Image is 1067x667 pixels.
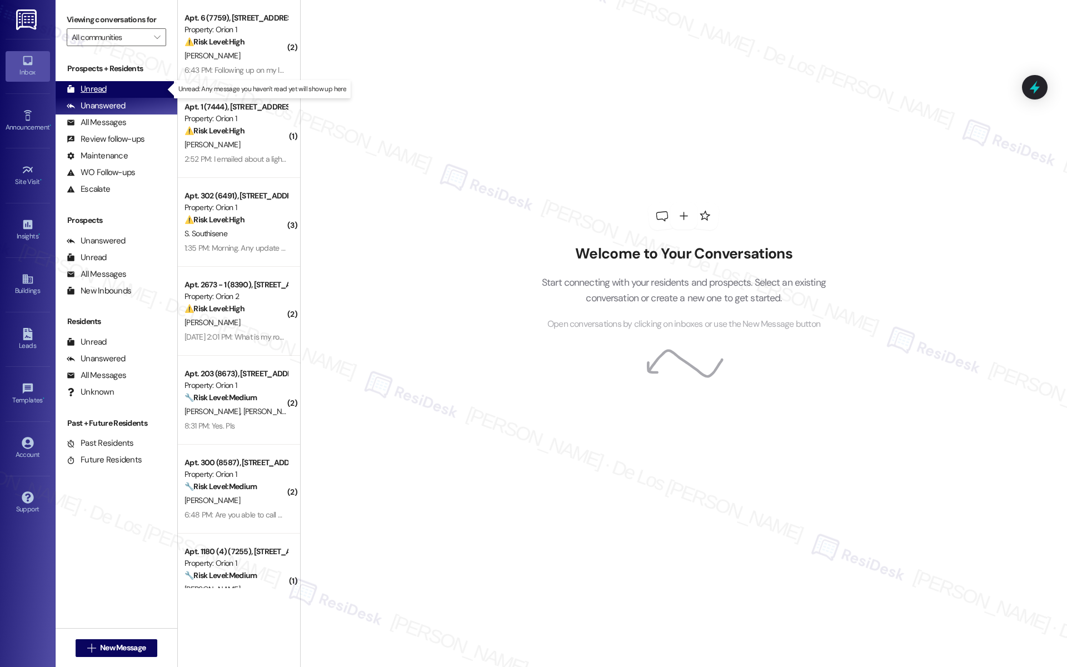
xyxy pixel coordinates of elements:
[38,231,40,238] span: •
[185,392,257,402] strong: 🔧 Risk Level: Medium
[185,584,240,594] span: [PERSON_NAME]
[185,190,287,202] div: Apt. 302 (6491), [STREET_ADDRESS]
[185,12,287,24] div: Apt. 6 (7759), [STREET_ADDRESS]
[185,406,243,416] span: [PERSON_NAME]
[185,202,287,213] div: Property: Orion 1
[87,644,96,653] i: 
[67,285,131,297] div: New Inbounds
[525,275,842,306] p: Start connecting with your residents and prospects. Select an existing conversation or create a n...
[185,368,287,380] div: Apt. 203 (8673), [STREET_ADDRESS]
[67,150,128,162] div: Maintenance
[185,228,227,238] span: S. Southisene
[185,421,235,431] div: 8:31 PM: Yes. Pls
[6,488,50,518] a: Support
[185,279,287,291] div: Apt. 2673 - 1 (8390), [STREET_ADDRESS]
[100,642,146,654] span: New Message
[154,33,160,42] i: 
[185,558,287,569] div: Property: Orion 1
[56,417,177,429] div: Past + Future Residents
[185,140,240,150] span: [PERSON_NAME]
[178,84,346,94] p: Unread: Any message you haven't read yet will show up here
[6,161,50,191] a: Site Visit •
[525,245,842,263] h2: Welcome to Your Conversations
[49,122,51,130] span: •
[6,215,50,245] a: Insights •
[67,235,126,247] div: Unanswered
[56,215,177,226] div: Prospects
[185,546,287,558] div: Apt. 1180 (4) (7255), [STREET_ADDRESS]
[185,101,287,113] div: Apt. 1 (7444), [STREET_ADDRESS]
[185,457,287,469] div: Apt. 300 (8587), [STREET_ADDRESS]
[67,167,135,178] div: WO Follow-ups
[185,332,420,342] div: [DATE] 2:01 PM: What is my room code? I do not have access to my room
[185,317,240,327] span: [PERSON_NAME]
[185,215,245,225] strong: ⚠️ Risk Level: High
[67,133,144,145] div: Review follow-ups
[185,481,257,491] strong: 🔧 Risk Level: Medium
[76,639,158,657] button: New Message
[67,11,166,28] label: Viewing conversations for
[72,28,148,46] input: All communities
[185,469,287,480] div: Property: Orion 1
[67,336,107,348] div: Unread
[185,495,240,505] span: [PERSON_NAME]
[185,113,287,125] div: Property: Orion 1
[67,386,114,398] div: Unknown
[185,570,257,580] strong: 🔧 Risk Level: Medium
[67,437,134,449] div: Past Residents
[56,63,177,74] div: Prospects + Residents
[40,176,42,184] span: •
[185,303,245,313] strong: ⚠️ Risk Level: High
[6,270,50,300] a: Buildings
[16,9,39,30] img: ResiDesk Logo
[67,117,126,128] div: All Messages
[67,252,107,263] div: Unread
[185,380,287,391] div: Property: Orion 1
[185,37,245,47] strong: ⚠️ Risk Level: High
[67,268,126,280] div: All Messages
[6,325,50,355] a: Leads
[185,51,240,61] span: [PERSON_NAME]
[243,406,302,416] span: [PERSON_NAME]
[56,316,177,327] div: Residents
[185,126,245,136] strong: ⚠️ Risk Level: High
[185,65,633,75] div: 6:43 PM: Following up on my last message, do we still need to purchase our own plan with Spectrum...
[185,24,287,36] div: Property: Orion 1
[67,100,126,112] div: Unanswered
[67,370,126,381] div: All Messages
[547,317,820,331] span: Open conversations by clicking on inboxes or use the New Message button
[185,510,293,520] div: 6:48 PM: Are you able to call me ?
[67,83,107,95] div: Unread
[185,243,697,253] div: 1:35 PM: Morning. Any update on my sub tenant application? I have send the request over since las...
[67,454,142,466] div: Future Residents
[43,395,44,402] span: •
[6,51,50,81] a: Inbox
[6,434,50,464] a: Account
[67,183,110,195] div: Escalate
[185,291,287,302] div: Property: Orion 2
[6,379,50,409] a: Templates •
[67,353,126,365] div: Unanswered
